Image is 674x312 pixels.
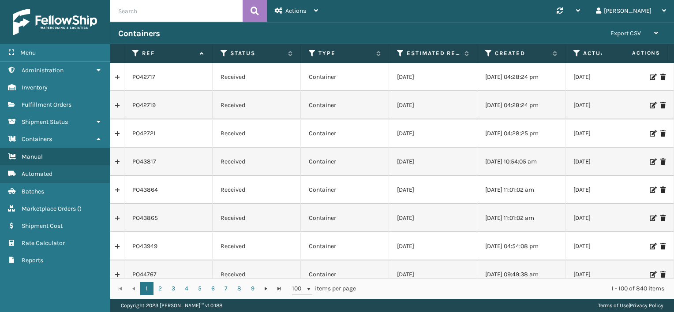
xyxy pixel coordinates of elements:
span: ( ) [77,205,82,212]
a: Go to the next page [259,282,273,295]
td: [DATE] [389,91,477,119]
td: Received [213,260,301,289]
a: 5 [193,282,206,295]
i: Delete [660,187,666,193]
a: 1 [140,282,154,295]
i: Delete [660,243,666,249]
span: Shipment Status [22,118,68,126]
span: Marketplace Orders [22,205,76,212]
td: Received [213,176,301,204]
td: [DATE] [389,260,477,289]
a: PO42719 [132,101,156,110]
a: 9 [246,282,259,295]
label: Ref [142,49,195,57]
td: [DATE] [565,119,654,148]
td: Container [301,204,389,232]
span: Rate Calculator [22,239,65,247]
td: [DATE] 09:49:38 am [477,260,565,289]
td: Container [301,119,389,148]
a: PO43865 [132,214,158,223]
td: Received [213,148,301,176]
i: Delete [660,130,666,137]
td: [DATE] [389,119,477,148]
td: Received [213,91,301,119]
a: PO44767 [132,270,157,279]
td: Container [301,176,389,204]
td: Received [213,232,301,260]
span: Export CSV [610,30,641,37]
a: 6 [206,282,220,295]
label: Actual Receiving Date [583,49,637,57]
label: Created [495,49,548,57]
span: 100 [292,284,305,293]
i: Edit [650,271,655,278]
span: Reports [22,256,43,264]
label: Type [318,49,372,57]
h3: Containers [118,28,160,39]
span: Batches [22,188,44,195]
i: Edit [650,159,655,165]
i: Edit [650,215,655,221]
a: Terms of Use [598,302,629,308]
i: Edit [650,130,655,137]
td: Container [301,232,389,260]
td: [DATE] [389,63,477,91]
td: [DATE] [565,91,654,119]
span: Go to the last page [276,285,283,292]
td: Received [213,204,301,232]
span: Fulfillment Orders [22,101,71,108]
td: [DATE] [565,148,654,176]
td: [DATE] 10:54:05 am [477,148,565,176]
p: Copyright 2023 [PERSON_NAME]™ v 1.0.188 [121,299,222,312]
td: [DATE] 04:54:08 pm [477,232,565,260]
span: Actions [285,7,306,15]
td: [DATE] [389,232,477,260]
td: [DATE] [565,260,654,289]
span: Manual [22,153,43,160]
a: 4 [180,282,193,295]
td: [DATE] [565,232,654,260]
i: Edit [650,187,655,193]
span: Inventory [22,84,48,91]
span: Actions [604,46,666,60]
div: 1 - 100 of 840 items [368,284,664,293]
td: Container [301,63,389,91]
i: Edit [650,74,655,80]
td: [DATE] [565,176,654,204]
span: Go to the next page [262,285,270,292]
a: 8 [233,282,246,295]
a: PO43817 [132,157,156,166]
td: Received [213,119,301,148]
label: Estimated Receiving Date [407,49,460,57]
a: 2 [154,282,167,295]
td: [DATE] 11:01:02 am [477,176,565,204]
span: Administration [22,67,64,74]
i: Delete [660,102,666,108]
span: Containers [22,135,52,143]
i: Delete [660,159,666,165]
a: Go to the last page [273,282,286,295]
td: Container [301,260,389,289]
i: Edit [650,243,655,249]
td: [DATE] 11:01:02 am [477,204,565,232]
label: Status [230,49,284,57]
td: [DATE] [389,148,477,176]
i: Delete [660,74,666,80]
td: Container [301,148,389,176]
span: items per page [292,282,356,295]
a: Privacy Policy [630,302,663,308]
td: Container [301,91,389,119]
div: | [598,299,663,312]
span: Menu [20,49,36,56]
img: logo [13,9,97,35]
td: [DATE] [389,176,477,204]
td: [DATE] 04:28:24 pm [477,63,565,91]
a: 3 [167,282,180,295]
td: [DATE] [389,204,477,232]
td: [DATE] 04:28:24 pm [477,91,565,119]
a: PO43949 [132,242,157,251]
a: PO42721 [132,129,156,138]
i: Delete [660,271,666,278]
td: [DATE] [565,204,654,232]
i: Delete [660,215,666,221]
